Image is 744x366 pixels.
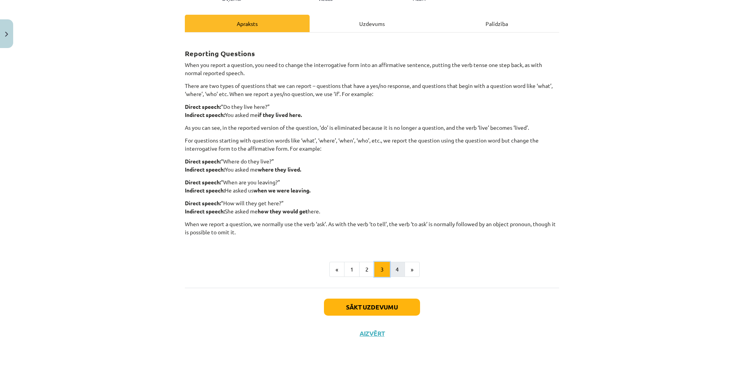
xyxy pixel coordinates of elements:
[185,208,225,215] strong: Indirect speech:
[185,103,221,110] strong: Direct speech:
[258,111,302,118] strong: if they lived here.
[185,136,559,153] p: For questions starting with question words like ‘what’, ‘where’, ‘when’, ‘who’, etc., we report t...
[185,166,225,173] strong: Indirect speech:
[185,61,559,77] p: When you report a question, you need to change the interrogative form into an affirmative sentenc...
[359,262,375,277] button: 2
[434,15,559,32] div: Palīdzība
[185,187,225,194] strong: Indirect speech:
[329,262,344,277] button: «
[185,220,559,244] p: When we report a question, we normally use the verb ‘ask’. As with the verb ‘to tell’, the verb ‘...
[324,299,420,316] button: Sākt uzdevumu
[185,262,559,277] nav: Page navigation example
[185,49,255,58] strong: Reporting Questions
[185,158,221,165] strong: Direct speech:
[258,166,301,173] strong: where they lived.
[185,111,225,118] strong: Indirect speech:
[185,103,559,119] p: “Do they live here?” You asked me
[185,15,310,32] div: Apraksts
[389,262,405,277] button: 4
[253,187,310,194] strong: when we were leaving.
[185,157,559,174] p: “Where do they live?” You asked me
[5,32,8,37] img: icon-close-lesson-0947bae3869378f0d4975bcd49f059093ad1ed9edebbc8119c70593378902aed.svg
[185,82,559,98] p: There are two types of questions that we can report – questions that have a yes/no response, and ...
[405,262,420,277] button: »
[344,262,360,277] button: 1
[185,124,559,132] p: As you can see, in the reported version of the question, ‘do’ is eliminated because it is no long...
[185,199,559,215] p: “How will they get here?” She asked me here.
[374,262,390,277] button: 3
[357,330,387,337] button: Aizvērt
[310,15,434,32] div: Uzdevums
[185,199,221,206] strong: Direct speech:
[185,178,559,194] p: “When are you leaving?” He asked us
[185,179,221,186] strong: Direct speech:
[258,208,308,215] strong: how they would get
